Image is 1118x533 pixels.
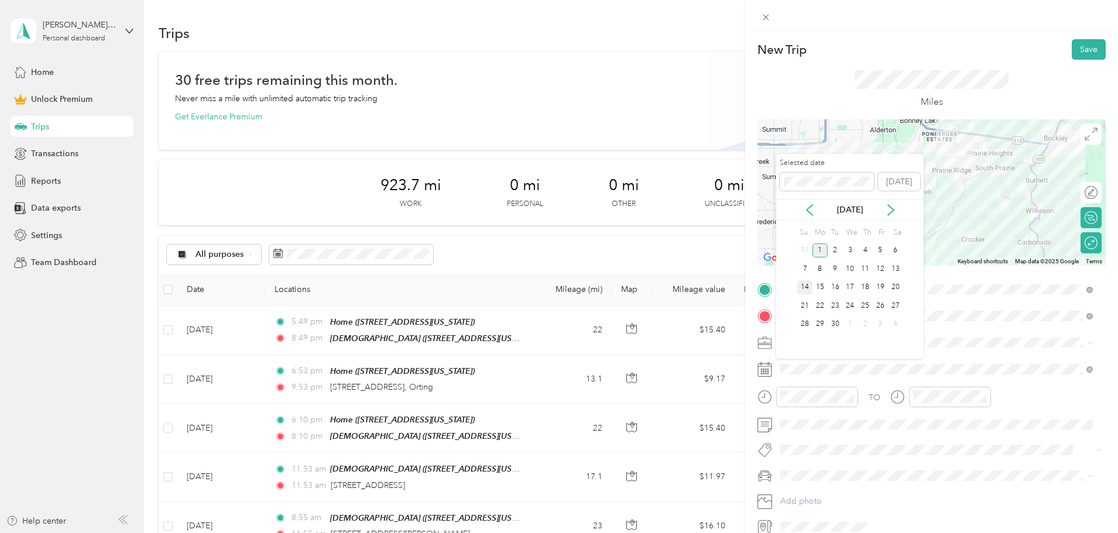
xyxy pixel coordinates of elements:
div: Su [797,225,808,241]
div: 25 [858,298,873,313]
div: 2 [828,243,843,258]
div: Tu [829,225,841,241]
div: Sa [892,225,903,241]
div: 15 [812,280,828,295]
div: 28 [797,317,812,332]
div: 4 [858,243,873,258]
div: 3 [873,317,888,332]
div: 24 [842,298,858,313]
div: 26 [873,298,888,313]
div: Fr [877,225,888,241]
div: TO [869,391,880,404]
div: 2 [858,317,873,332]
div: 17 [842,280,858,295]
span: Map data ©2025 Google [1015,258,1079,264]
div: 5 [873,243,888,258]
div: 27 [888,298,903,313]
div: 29 [812,317,828,332]
div: We [844,225,858,241]
div: 1 [812,243,828,258]
div: 16 [828,280,843,295]
div: 14 [797,280,812,295]
div: 6 [888,243,903,258]
div: 7 [797,262,812,276]
p: New Trip [757,42,807,58]
div: 30 [828,317,843,332]
button: Save [1072,39,1106,60]
div: 20 [888,280,903,295]
p: [DATE] [825,204,874,216]
div: Th [862,225,873,241]
button: Add photo [776,493,1106,510]
div: 31 [797,243,812,258]
div: Mo [812,225,825,241]
div: 22 [812,298,828,313]
button: Keyboard shortcuts [958,257,1008,266]
div: 1 [842,317,858,332]
div: 19 [873,280,888,295]
div: 13 [888,262,903,276]
p: Miles [921,95,943,109]
div: 11 [858,262,873,276]
div: 18 [858,280,873,295]
div: 21 [797,298,812,313]
div: 4 [888,317,903,332]
img: Google [760,250,799,266]
div: 12 [873,262,888,276]
div: 9 [828,262,843,276]
div: 23 [828,298,843,313]
div: 8 [812,262,828,276]
label: Selected date [780,158,874,169]
div: 3 [842,243,858,258]
div: 10 [842,262,858,276]
iframe: Everlance-gr Chat Button Frame [1052,467,1118,533]
button: [DATE] [878,173,920,191]
a: Open this area in Google Maps (opens a new window) [760,250,799,266]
